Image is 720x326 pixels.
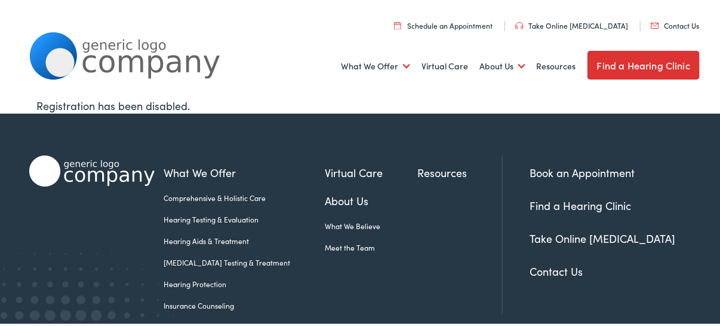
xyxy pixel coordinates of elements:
a: Schedule an Appointment [394,19,493,29]
a: Insurance Counseling [164,298,325,309]
img: Alpaca Audiology [29,154,155,185]
a: What We Believe [325,219,417,230]
img: utility icon [394,20,401,28]
img: utility icon [515,20,524,28]
a: About Us [325,191,417,207]
a: Virtual Care [325,163,417,179]
a: Take Online [MEDICAL_DATA] [515,19,628,29]
a: Hearing Protection [164,277,325,288]
a: Resources [537,42,576,87]
a: What We Offer [164,163,325,179]
a: Contact Us [651,19,699,29]
a: Resources [418,163,502,179]
a: Contact Us [530,262,583,277]
div: Registration has been disabled. [36,96,693,112]
a: About Us [479,42,525,87]
a: Book an Appointment [530,163,635,178]
a: Hearing Aids & Treatment [164,234,325,245]
a: Hearing Testing & Evaluation [164,212,325,223]
a: Find a Hearing Clinic [530,196,631,211]
a: Meet the Team [325,240,417,251]
img: utility icon [651,21,659,27]
a: Virtual Care [421,42,468,87]
a: [MEDICAL_DATA] Testing & Treatment [164,255,325,266]
a: Find a Hearing Clinic [587,49,700,78]
a: What We Offer [341,42,410,87]
a: Take Online [MEDICAL_DATA] [530,229,675,244]
a: Comprehensive & Holistic Care [164,191,325,202]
